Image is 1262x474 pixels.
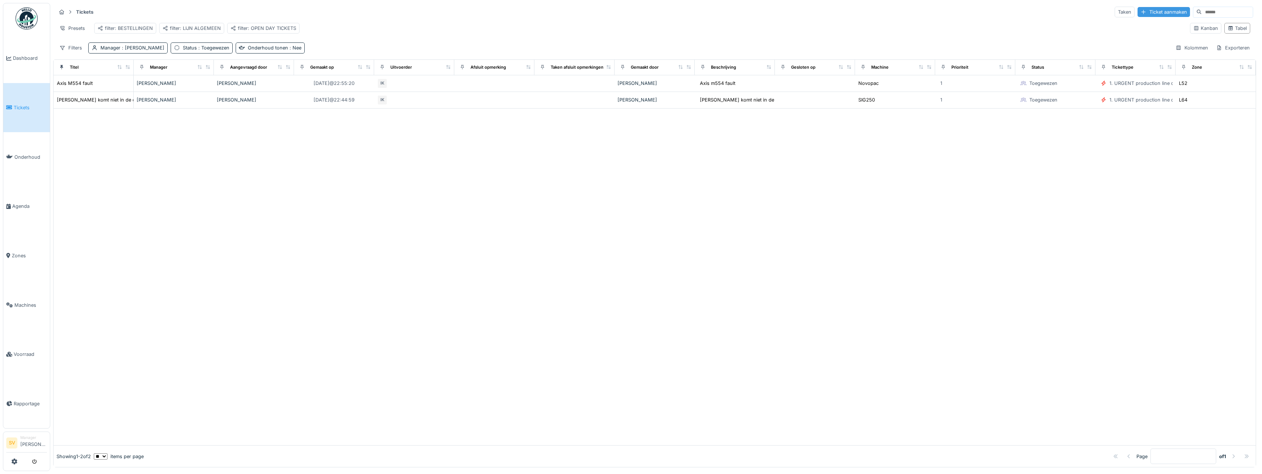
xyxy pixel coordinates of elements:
div: Manager [20,435,47,440]
div: Uitvoerder [390,64,412,71]
div: Aangevraagd door [230,64,267,71]
span: Tickets [14,104,47,111]
div: 1. URGENT production line disruption [1109,80,1194,87]
div: Afsluit opmerking [471,64,506,71]
div: Axis M554 fault [57,80,93,87]
span: Dashboard [13,55,47,62]
div: Machine [871,64,889,71]
div: 1 [940,96,942,103]
div: Manager [150,64,167,71]
div: [DATE] @ 22:44:59 [314,96,355,103]
span: Zones [12,252,47,259]
a: Dashboard [3,34,50,83]
a: Tickets [3,83,50,133]
a: Agenda [3,182,50,231]
div: Toegewezen [1029,96,1057,103]
div: Ticket aanmaken [1138,7,1190,17]
div: Tabel [1228,25,1247,32]
div: filter: OPEN DAY TICKETS [230,25,296,32]
div: Beschrijving [711,64,736,71]
div: [PERSON_NAME] [217,96,291,103]
a: Zones [3,231,50,281]
div: [PERSON_NAME] komt niet in de doseerders [700,96,801,103]
div: [PERSON_NAME] [137,80,211,87]
div: Gemaakt door [631,64,659,71]
div: Presets [56,23,88,34]
div: [PERSON_NAME] [217,80,291,87]
img: Badge_color-CXgf-gQk.svg [16,7,38,30]
div: items per page [94,453,144,460]
div: IK [377,78,387,89]
div: Onderhoud tonen [248,44,301,51]
div: filter: LIJN ALGEMEEN [163,25,221,32]
div: Showing 1 - 2 of 2 [57,453,91,460]
div: 1. URGENT production line disruption [1109,96,1194,103]
div: Filters [56,42,85,53]
div: Exporteren [1213,42,1253,53]
div: Zone [1192,64,1202,71]
div: Titel [70,64,79,71]
div: [PERSON_NAME] [618,80,692,87]
a: Voorraad [3,330,50,379]
div: [PERSON_NAME] komt niet in de doseerders [57,96,158,103]
div: Novopac [858,80,879,87]
div: L64 [1179,96,1187,103]
span: Rapportage [14,400,47,407]
span: Voorraad [14,351,47,358]
li: SV [6,437,17,449]
div: Status [183,44,229,51]
div: Gesloten op [791,64,815,71]
div: Manager [100,44,164,51]
div: Taken afsluit opmerkingen [551,64,603,71]
div: filter: BESTELLINGEN [98,25,153,32]
div: [PERSON_NAME] [618,96,692,103]
div: Page [1136,453,1148,460]
div: Taken [1115,7,1135,17]
li: [PERSON_NAME] [20,435,47,451]
div: SIG250 [858,96,875,103]
a: Machines [3,280,50,330]
span: : Toegewezen [197,45,229,51]
strong: Tickets [73,8,96,16]
div: 1 [940,80,942,87]
span: Agenda [12,203,47,210]
span: Onderhoud [14,154,47,161]
div: Kolommen [1172,42,1211,53]
div: [DATE] @ 22:55:20 [314,80,355,87]
a: Rapportage [3,379,50,429]
a: Onderhoud [3,132,50,182]
strong: of 1 [1219,453,1226,460]
div: IK [377,95,387,105]
div: Axis m554 fault [700,80,735,87]
span: : Nee [288,45,301,51]
div: Toegewezen [1029,80,1057,87]
div: Kanban [1193,25,1218,32]
div: L52 [1179,80,1187,87]
div: Prioriteit [951,64,968,71]
div: [PERSON_NAME] [137,96,211,103]
span: Machines [14,302,47,309]
span: : [PERSON_NAME] [120,45,164,51]
div: Status [1032,64,1044,71]
div: Gemaakt op [310,64,334,71]
div: Tickettype [1112,64,1133,71]
a: SV Manager[PERSON_NAME] [6,435,47,453]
